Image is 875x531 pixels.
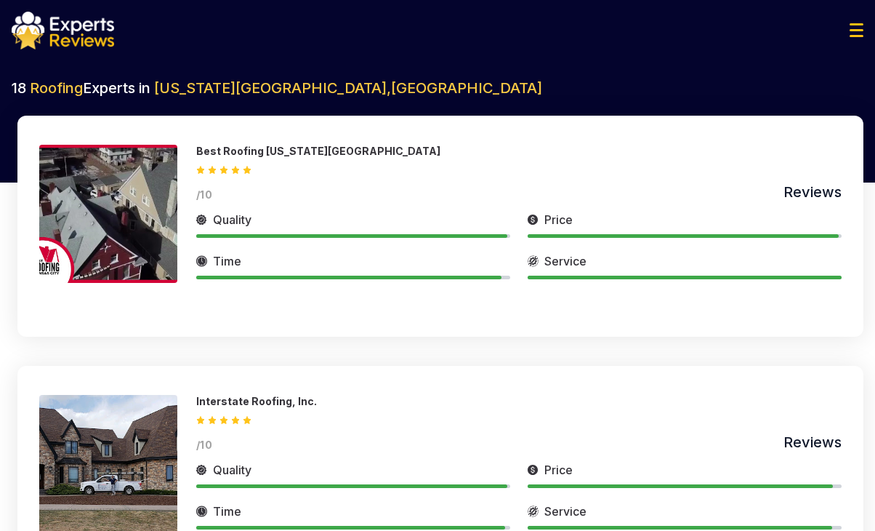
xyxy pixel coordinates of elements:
span: Reviews [783,434,842,451]
img: 175188558380285.jpeg [39,145,177,283]
img: slider icon [196,211,207,228]
span: Service [544,503,586,520]
img: slider icon [528,503,539,520]
h2: 18 Experts in [12,78,863,98]
span: Price [544,461,573,479]
span: Time [213,503,241,520]
span: Price [544,211,573,228]
p: Interstate Roofing, Inc. [196,395,317,407]
img: Menu Icon [850,23,863,37]
img: slider icon [528,252,539,270]
span: [US_STATE][GEOGRAPHIC_DATA] , [GEOGRAPHIC_DATA] [154,79,542,97]
span: Reviews [783,183,842,201]
img: slider icon [528,461,539,479]
span: Roofing [30,79,83,97]
img: slider icon [196,252,207,270]
span: /10 [196,439,212,451]
span: Quality [213,211,251,228]
img: logo [12,12,114,49]
p: Best Roofing [US_STATE][GEOGRAPHIC_DATA] [196,145,440,157]
span: /10 [196,188,212,201]
span: Service [544,252,586,270]
span: Quality [213,461,251,479]
img: slider icon [528,211,539,228]
span: Time [213,252,241,270]
img: slider icon [196,503,207,520]
img: slider icon [196,461,207,479]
